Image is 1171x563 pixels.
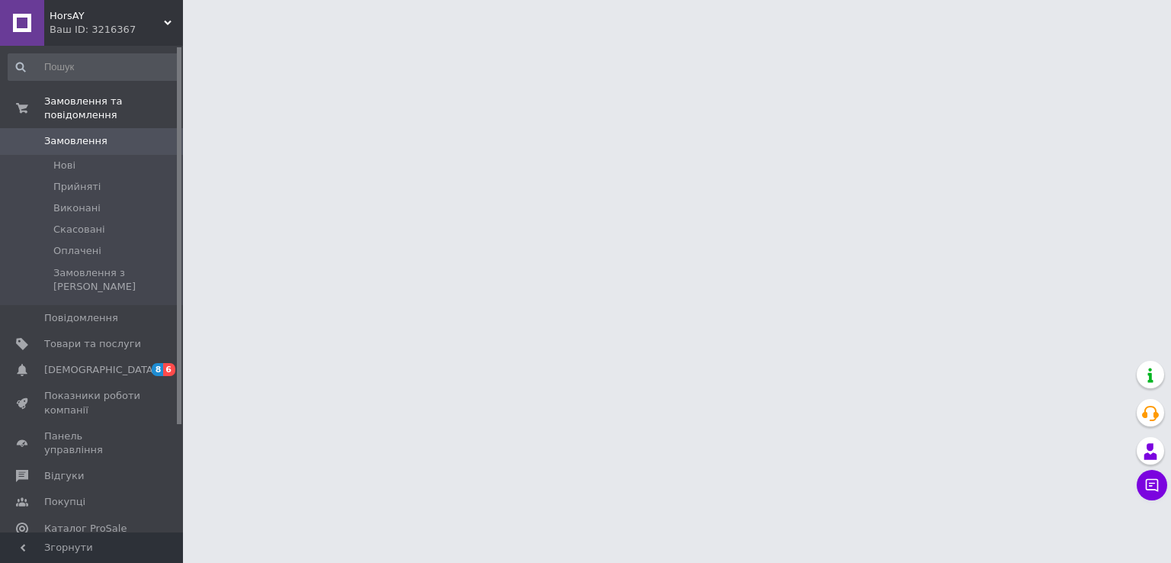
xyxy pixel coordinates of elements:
span: Показники роботи компанії [44,389,141,417]
span: Панель управління [44,429,141,457]
span: Нові [53,159,75,172]
span: Каталог ProSale [44,522,127,536]
span: Прийняті [53,180,101,194]
span: Виконані [53,201,101,215]
span: Скасовані [53,223,105,236]
div: Ваш ID: 3216367 [50,23,183,37]
span: Повідомлення [44,311,118,325]
span: Відгуки [44,469,84,483]
span: 6 [163,363,175,376]
span: Замовлення [44,134,107,148]
span: Замовлення з [PERSON_NAME] [53,266,178,294]
span: Покупці [44,495,85,509]
span: Замовлення та повідомлення [44,95,183,122]
span: HorsAY [50,9,164,23]
span: [DEMOGRAPHIC_DATA] [44,363,157,377]
input: Пошук [8,53,180,81]
span: Оплачені [53,244,101,258]
button: Чат з покупцем [1137,470,1167,500]
span: Товари та послуги [44,337,141,351]
span: 8 [152,363,164,376]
